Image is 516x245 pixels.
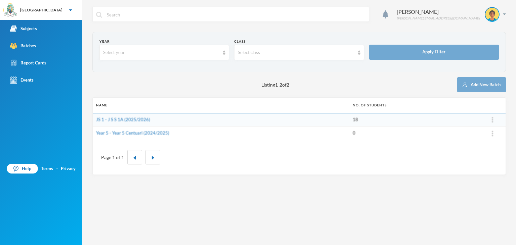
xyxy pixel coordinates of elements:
div: Select class [238,49,354,56]
a: Year 5 - Year 5 Centuari (2024/2025) [96,130,169,136]
div: Report Cards [10,59,46,66]
a: JS 1 - J S S 1A (2025/2026) [96,117,150,122]
div: Page 1 of 1 [101,154,124,161]
div: Year [99,39,229,44]
a: Help [7,164,38,174]
div: Batches [10,42,36,49]
b: 2 [287,82,289,88]
td: 0 [349,127,480,140]
td: 18 [349,113,480,127]
img: ... [492,117,493,122]
div: Subjects [10,25,37,32]
button: Add New Batch [457,77,506,92]
div: Events [10,77,34,84]
div: Class [234,39,364,44]
a: Terms [41,165,53,172]
div: [GEOGRAPHIC_DATA] [20,7,62,13]
div: [PERSON_NAME][EMAIL_ADDRESS][DOMAIN_NAME] [397,16,480,21]
b: 1 [275,82,278,88]
img: logo [4,4,17,17]
b: 2 [279,82,282,88]
a: Privacy [61,165,76,172]
img: STUDENT [485,8,499,21]
button: Apply Filter [369,45,499,60]
th: No. of students [349,98,480,113]
img: ... [492,131,493,136]
div: [PERSON_NAME] [397,8,480,16]
img: search [96,12,102,18]
div: · [56,165,58,172]
div: Select year [103,49,219,56]
input: Search [106,7,365,22]
th: Name [93,98,349,113]
span: Listing - of [261,81,289,88]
